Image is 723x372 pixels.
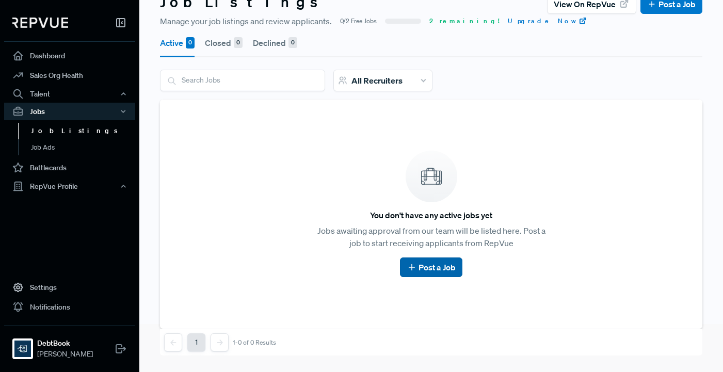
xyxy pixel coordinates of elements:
[288,37,297,48] div: 0
[18,123,149,139] a: Job Listings
[370,211,492,220] h6: You don't have any active jobs yet
[160,15,332,27] span: Manage your job listings and review applicants.
[4,325,135,364] a: DebtBookDebtBook[PERSON_NAME]
[4,103,135,120] button: Jobs
[4,158,135,177] a: Battlecards
[407,261,456,273] a: Post a Job
[186,37,195,48] div: 0
[4,278,135,297] a: Settings
[160,28,195,57] button: Active 0
[160,70,325,90] input: Search Jobs
[37,338,93,349] strong: DebtBook
[4,85,135,103] button: Talent
[315,224,548,249] p: Jobs awaiting approval from our team will be listed here. Post a job to start receiving applicant...
[4,177,135,195] button: RepVue Profile
[164,333,182,351] button: Previous
[205,28,243,57] button: Closed 0
[340,17,377,26] span: 0/2 Free Jobs
[18,139,149,156] a: Job Ads
[37,349,93,360] span: [PERSON_NAME]
[4,297,135,317] a: Notifications
[4,66,135,85] a: Sales Org Health
[233,339,276,346] div: 1-0 of 0 Results
[187,333,205,351] button: 1
[164,333,276,351] nav: pagination
[508,17,587,26] a: Upgrade Now
[400,257,462,277] button: Post a Job
[234,37,243,48] div: 0
[211,333,229,351] button: Next
[4,46,135,66] a: Dashboard
[351,75,403,86] span: All Recruiters
[253,28,297,57] button: Declined 0
[14,341,31,357] img: DebtBook
[12,18,68,28] img: RepVue
[429,17,500,26] span: 2 remaining!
